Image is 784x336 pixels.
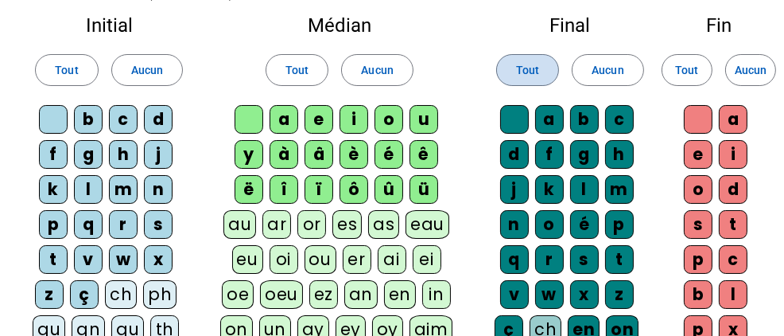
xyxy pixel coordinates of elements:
[684,210,712,239] div: s
[500,245,529,274] div: q
[131,61,163,80] span: Aucun
[232,245,263,274] div: eu
[109,140,138,169] div: h
[662,54,712,86] button: Tout
[39,175,68,204] div: k
[35,54,98,86] button: Tout
[378,245,406,274] div: ai
[305,245,336,274] div: ou
[343,245,371,274] div: er
[535,105,564,134] div: a
[332,210,362,239] div: es
[572,54,643,86] button: Aucun
[361,61,393,80] span: Aucun
[570,175,599,204] div: l
[422,280,451,309] div: in
[270,140,298,169] div: à
[570,105,599,134] div: b
[260,280,303,309] div: oeu
[684,175,712,204] div: o
[39,210,68,239] div: p
[144,140,173,169] div: j
[409,175,438,204] div: ü
[105,280,137,309] div: ch
[719,210,747,239] div: t
[74,175,103,204] div: l
[500,175,529,204] div: j
[144,245,173,274] div: x
[144,175,173,204] div: n
[605,280,634,309] div: z
[719,140,747,169] div: i
[375,175,403,204] div: û
[285,61,309,80] span: Tout
[340,140,368,169] div: è
[605,210,634,239] div: p
[684,140,712,169] div: e
[535,140,564,169] div: f
[109,245,138,274] div: w
[344,280,378,309] div: an
[570,210,599,239] div: é
[74,210,103,239] div: q
[74,245,103,274] div: v
[675,61,698,80] span: Tout
[109,105,138,134] div: c
[223,210,256,239] div: au
[487,16,654,35] h2: Final
[74,105,103,134] div: b
[39,140,68,169] div: f
[218,16,460,35] h2: Médian
[144,105,173,134] div: d
[74,140,103,169] div: g
[375,105,403,134] div: o
[340,105,368,134] div: i
[305,105,333,134] div: e
[516,61,539,80] span: Tout
[719,175,747,204] div: d
[605,245,634,274] div: t
[235,140,263,169] div: y
[535,280,564,309] div: w
[413,245,441,274] div: ei
[570,245,599,274] div: s
[368,210,399,239] div: as
[605,105,634,134] div: c
[719,105,747,134] div: a
[535,245,564,274] div: r
[684,245,712,274] div: p
[262,210,291,239] div: ar
[719,280,747,309] div: l
[305,140,333,169] div: â
[266,54,328,86] button: Tout
[570,140,599,169] div: g
[340,175,368,204] div: ô
[406,210,449,239] div: eau
[222,280,254,309] div: oe
[39,245,68,274] div: t
[409,140,438,169] div: ê
[725,54,776,86] button: Aucun
[719,245,747,274] div: c
[679,16,759,35] h2: Fin
[500,140,529,169] div: d
[592,61,623,80] span: Aucun
[25,16,192,35] h2: Initial
[684,280,712,309] div: b
[109,210,138,239] div: r
[270,105,298,134] div: a
[270,175,298,204] div: î
[375,140,403,169] div: é
[535,175,564,204] div: k
[500,280,529,309] div: v
[305,175,333,204] div: ï
[605,140,634,169] div: h
[570,280,599,309] div: x
[384,280,416,309] div: en
[500,210,529,239] div: n
[409,105,438,134] div: u
[109,175,138,204] div: m
[35,280,64,309] div: z
[496,54,559,86] button: Tout
[297,210,326,239] div: or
